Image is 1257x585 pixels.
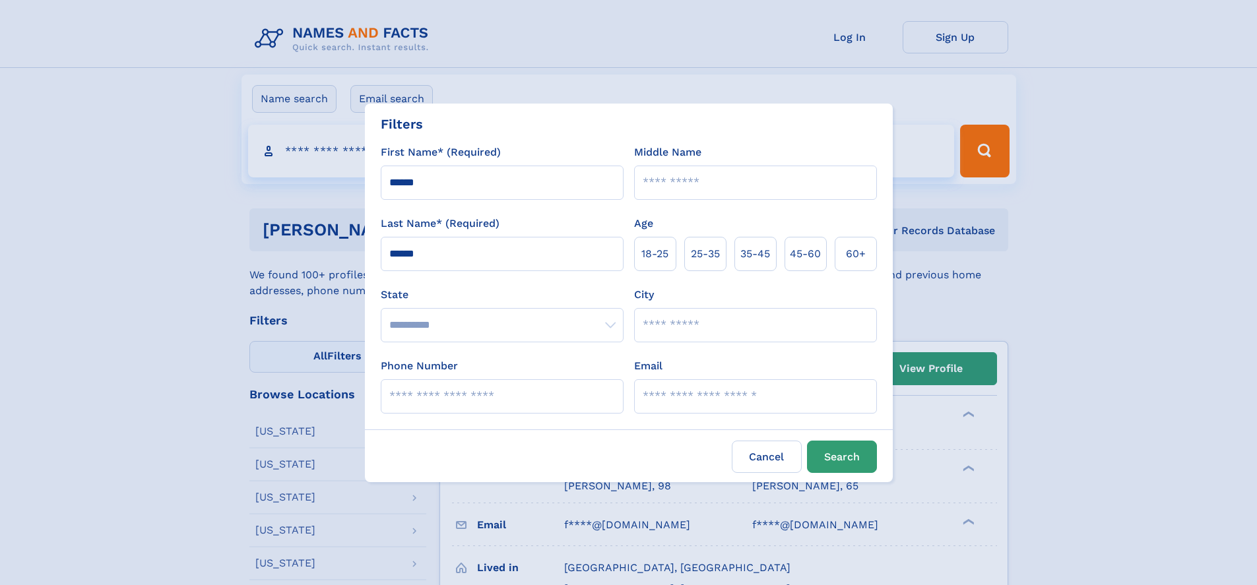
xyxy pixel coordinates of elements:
[381,114,423,134] div: Filters
[846,246,866,262] span: 60+
[634,216,653,231] label: Age
[807,441,877,473] button: Search
[641,246,668,262] span: 18‑25
[381,216,500,231] label: Last Name* (Required)
[732,441,802,473] label: Cancel
[790,246,821,262] span: 45‑60
[381,358,458,374] label: Phone Number
[740,246,770,262] span: 35‑45
[634,144,701,160] label: Middle Name
[381,144,501,160] label: First Name* (Required)
[381,287,624,303] label: State
[634,287,654,303] label: City
[634,358,662,374] label: Email
[691,246,720,262] span: 25‑35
